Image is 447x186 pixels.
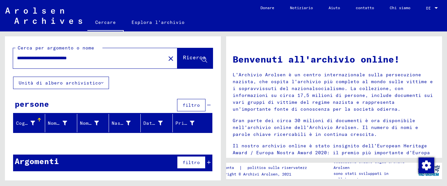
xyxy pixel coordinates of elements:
[233,143,430,162] font: Il nostro archivio online è stato insignito dell'European Heritage Award / Europa Nostra Award 20...
[183,102,200,108] font: filtro
[175,118,204,128] div: Prigioniero n.
[124,14,192,30] a: Esplora l'archivio
[87,14,124,31] a: Cercare
[356,5,374,10] font: contatto
[77,114,109,132] mat-header-cell: Nome di nascita
[177,99,206,111] button: filtro
[13,77,109,89] button: Unità di albero archivistico
[333,171,388,182] font: sono stati sviluppati in collaborazione con
[45,114,77,132] mat-header-cell: Nome di battesimo
[390,5,410,10] font: Chi siamo
[239,165,242,171] font: |
[48,120,98,126] font: Nome di battesimo
[5,8,82,24] img: Arolsen_neg.svg
[109,114,141,132] mat-header-cell: Nascita
[247,165,309,170] font: politica sulla riservatezza
[173,114,212,132] mat-header-cell: Prigioniero n.
[80,120,124,126] font: Nome di nascita
[290,5,313,10] font: Notiziario
[260,5,274,10] font: Donare
[426,6,431,10] font: DI
[177,48,213,68] button: Ricerca
[15,156,59,166] font: Argomenti
[15,99,49,109] font: persone
[13,114,45,132] mat-header-cell: Cognome
[419,158,434,173] img: Modifica consenso
[167,55,175,63] mat-icon: close
[164,52,177,65] button: Chiaro
[48,118,77,128] div: Nome di battesimo
[329,5,340,10] font: Aiuto
[177,156,206,169] button: filtro
[18,45,94,51] font: Cerca per argomento o nome
[242,164,317,171] a: politica sulla riservatezza
[16,118,45,128] div: Cognome
[141,114,172,132] mat-header-cell: Data di nascita
[417,162,441,179] img: yv_logo.png
[112,120,132,126] font: Nascita
[216,172,291,177] font: Copyright © Archivi Arolsen, 2021
[143,120,188,126] font: Data di nascita
[175,120,217,126] font: Prigioniero n.
[233,118,418,137] font: Gran parte dei circa 30 milioni di documenti è ora disponibile nell'archivio online dell'Archivio...
[183,54,206,61] font: Ricerca
[95,19,116,25] font: Cercare
[112,118,140,128] div: Nascita
[16,120,37,126] font: Cognome
[19,80,101,86] font: Unità di albero archivistico
[233,53,400,65] font: Benvenuti all'archivio online!
[183,159,200,165] font: filtro
[143,118,172,128] div: Data di nascita
[132,19,185,25] font: Esplora l'archivio
[233,72,433,112] font: L'Archivio Arolsen è un centro internazionale sulla persecuzione nazista, che ospita l'archivio p...
[216,164,239,171] a: impronta
[80,118,109,128] div: Nome di nascita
